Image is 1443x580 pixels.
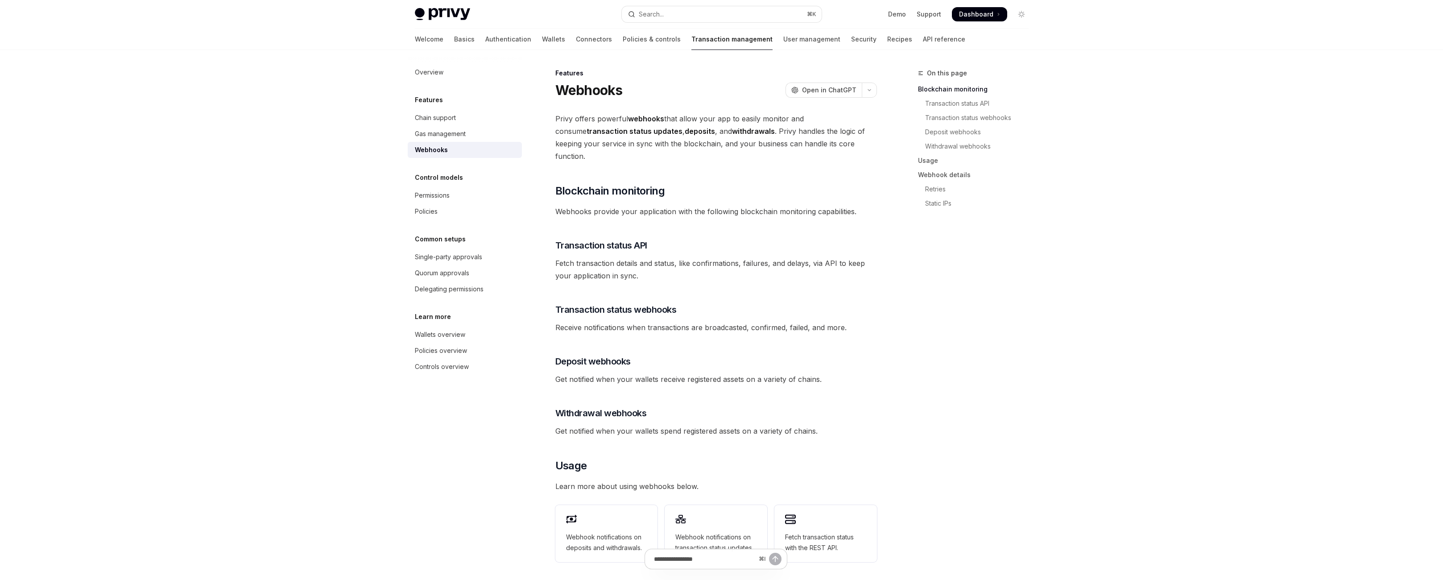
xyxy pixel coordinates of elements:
[415,190,450,201] div: Permissions
[623,29,681,50] a: Policies & controls
[851,29,877,50] a: Security
[408,64,522,80] a: Overview
[415,29,443,50] a: Welcome
[415,234,466,244] h5: Common setups
[918,82,1036,96] a: Blockchain monitoring
[918,111,1036,125] a: Transaction status webhooks
[555,373,877,385] span: Get notified when your wallets receive registered assets on a variety of chains.
[415,128,466,139] div: Gas management
[675,532,757,553] span: Webhook notifications on transaction status updates.
[408,142,522,158] a: Webhooks
[887,29,912,50] a: Recipes
[408,265,522,281] a: Quorum approvals
[415,361,469,372] div: Controls overview
[576,29,612,50] a: Connectors
[555,505,658,562] a: Webhook notifications on deposits and withdrawals.
[691,29,773,50] a: Transaction management
[454,29,475,50] a: Basics
[774,505,877,562] a: Fetch transaction status with the REST API.
[959,10,993,19] span: Dashboard
[927,68,967,79] span: On this page
[415,145,448,155] div: Webhooks
[555,425,877,437] span: Get notified when your wallets spend registered assets on a variety of chains.
[665,505,767,562] a: Webhook notifications on transaction status updates.
[685,127,715,136] strong: deposits
[888,10,906,19] a: Demo
[622,6,822,22] button: Open search
[415,206,438,217] div: Policies
[415,252,482,262] div: Single-party approvals
[415,172,463,183] h5: Control models
[555,82,623,98] h1: Webhooks
[807,11,816,18] span: ⌘ K
[785,532,866,553] span: Fetch transaction status with the REST API.
[952,7,1007,21] a: Dashboard
[587,127,682,136] strong: transaction status updates
[408,110,522,126] a: Chain support
[555,69,877,78] div: Features
[415,95,443,105] h5: Features
[415,67,443,78] div: Overview
[1014,7,1029,21] button: Toggle dark mode
[415,284,484,294] div: Delegating permissions
[485,29,531,50] a: Authentication
[542,29,565,50] a: Wallets
[918,139,1036,153] a: Withdrawal webhooks
[415,112,456,123] div: Chain support
[415,329,465,340] div: Wallets overview
[555,184,665,198] span: Blockchain monitoring
[918,168,1036,182] a: Webhook details
[408,327,522,343] a: Wallets overview
[408,203,522,220] a: Policies
[732,127,775,136] strong: withdrawals
[769,553,781,565] button: Send message
[555,239,647,252] span: Transaction status API
[408,126,522,142] a: Gas management
[415,345,467,356] div: Policies overview
[918,96,1036,111] a: Transaction status API
[555,480,877,493] span: Learn more about using webhooks below.
[639,9,664,20] div: Search...
[415,268,469,278] div: Quorum approvals
[566,532,647,553] span: Webhook notifications on deposits and withdrawals.
[408,359,522,375] a: Controls overview
[555,321,877,334] span: Receive notifications when transactions are broadcasted, confirmed, failed, and more.
[555,257,877,282] span: Fetch transaction details and status, like confirmations, failures, and delays, via API to keep y...
[555,205,877,218] span: Webhooks provide your application with the following blockchain monitoring capabilities.
[918,182,1036,196] a: Retries
[555,459,587,473] span: Usage
[555,407,647,419] span: Withdrawal webhooks
[923,29,965,50] a: API reference
[408,343,522,359] a: Policies overview
[918,153,1036,168] a: Usage
[654,549,755,569] input: Ask a question...
[802,86,856,95] span: Open in ChatGPT
[917,10,941,19] a: Support
[408,187,522,203] a: Permissions
[918,125,1036,139] a: Deposit webhooks
[415,8,470,21] img: light logo
[918,196,1036,211] a: Static IPs
[628,114,664,123] strong: webhooks
[555,303,677,316] span: Transaction status webhooks
[786,83,862,98] button: Open in ChatGPT
[783,29,840,50] a: User management
[555,112,877,162] span: Privy offers powerful that allow your app to easily monitor and consume , , and . Privy handles t...
[408,281,522,297] a: Delegating permissions
[408,249,522,265] a: Single-party approvals
[415,311,451,322] h5: Learn more
[555,355,631,368] span: Deposit webhooks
